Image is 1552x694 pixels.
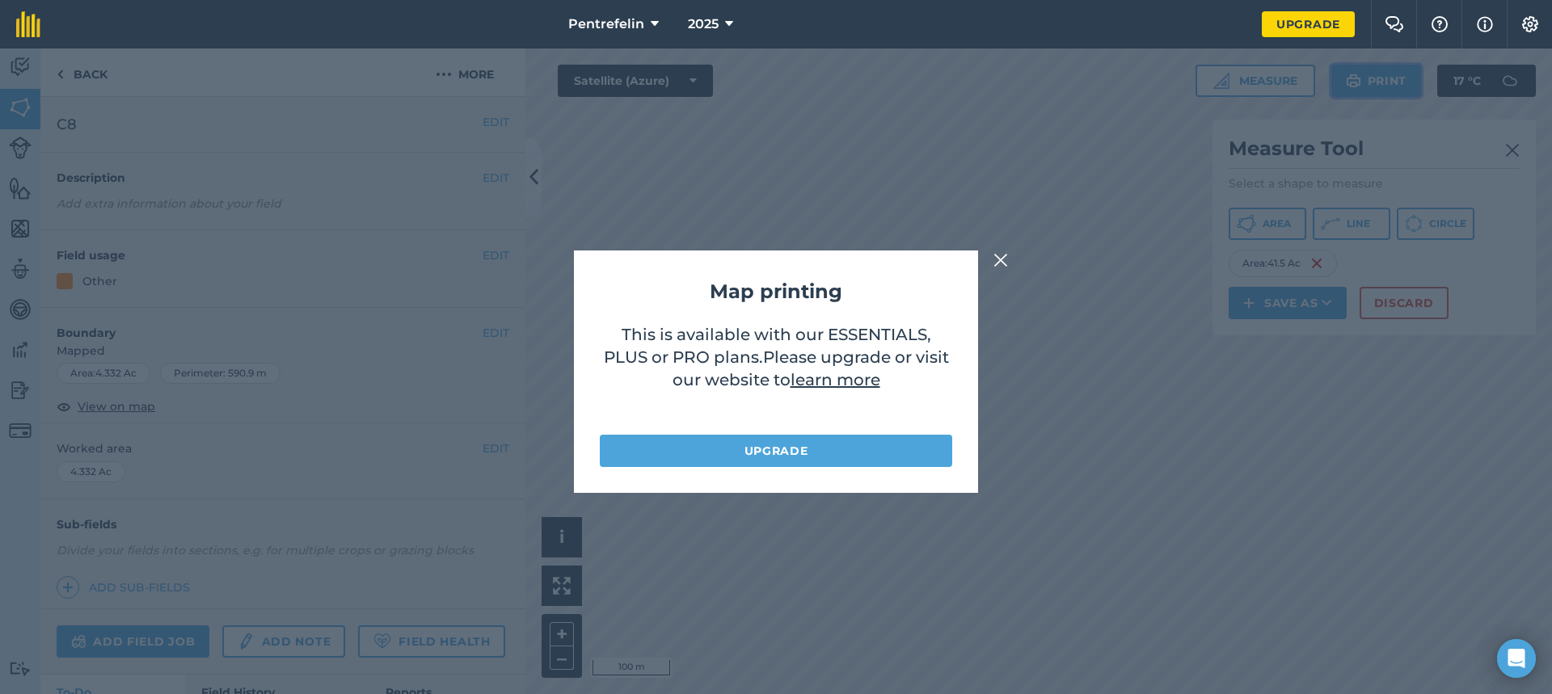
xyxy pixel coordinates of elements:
[1477,15,1493,34] img: svg+xml;base64,PHN2ZyB4bWxucz0iaHR0cDovL3d3dy53My5vcmcvMjAwMC9zdmciIHdpZHRoPSIxNyIgaGVpZ2h0PSIxNy...
[673,347,949,389] span: Please upgrade or visit our website to
[993,250,1008,270] img: svg+xml;base64,PHN2ZyB4bWxucz0iaHR0cDovL3d3dy53My5vcmcvMjAwMC9zdmciIHdpZHRoPSIyMiIgaGVpZ2h0PSIzMC...
[600,435,952,467] a: Upgrade
[600,323,952,419] p: This is available with our ESSENTIALS, PLUS or PRO plans .
[1262,11,1355,37] a: Upgrade
[16,11,40,37] img: fieldmargin Logo
[791,370,880,389] a: learn more
[1430,16,1449,32] img: A question mark icon
[1385,16,1404,32] img: Two speech bubbles overlapping with the left bubble in the forefront
[1520,16,1540,32] img: A cog icon
[1497,639,1536,678] div: Open Intercom Messenger
[600,276,952,307] h2: Map printing
[568,15,644,34] span: Pentrefelin
[688,15,719,34] span: 2025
